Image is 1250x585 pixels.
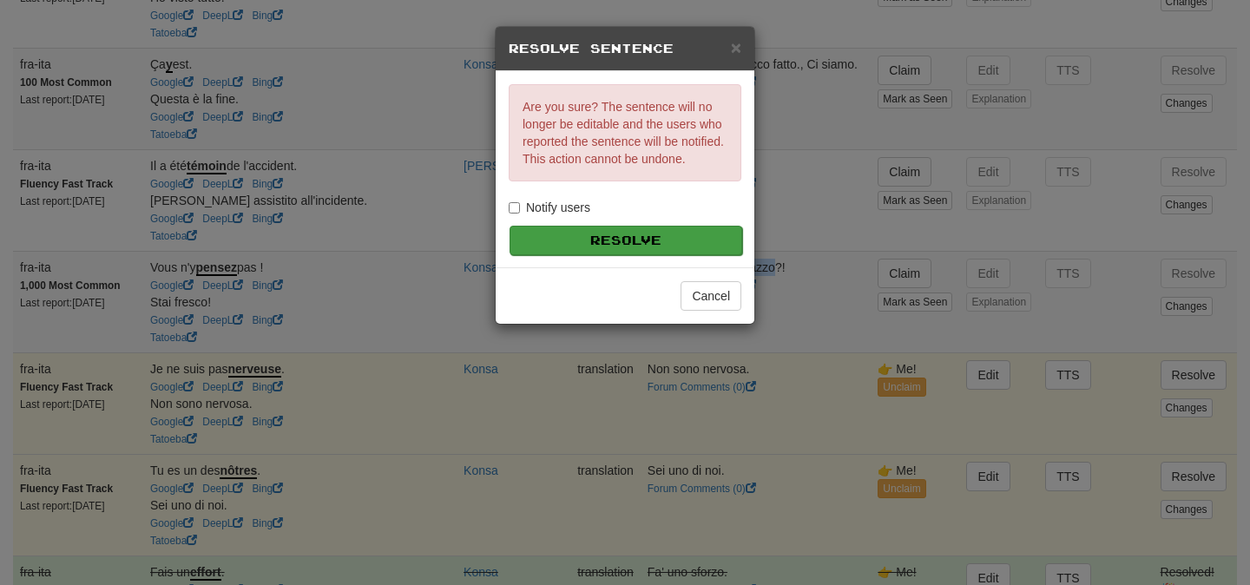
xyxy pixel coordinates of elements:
[681,281,741,311] button: Cancel
[731,37,741,57] span: ×
[509,199,590,216] label: Notify users
[731,38,741,56] button: Close
[509,202,520,214] input: Notify users
[509,40,741,57] h5: Resolve Sentence
[510,226,742,255] button: Resolve
[509,84,741,181] p: Are you sure? The sentence will no longer be editable and the users who reported the sentence wil...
